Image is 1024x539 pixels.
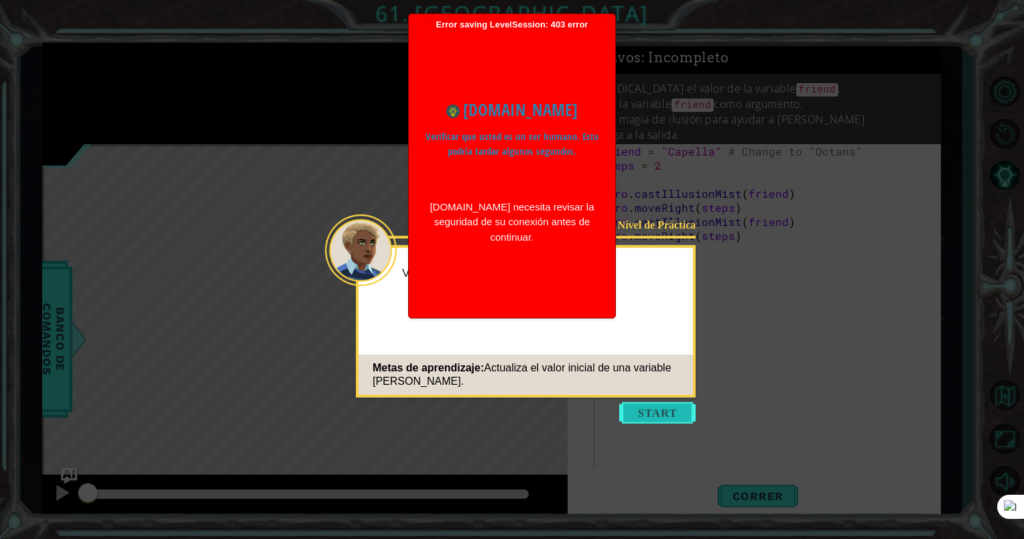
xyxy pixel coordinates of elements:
p: Verificar que usted es un ser humano. Esto podría tardar algunos segundos. [426,129,598,160]
div: Nivel de Práctica [611,218,696,232]
span: Error saving LevelSession: 403 error [415,19,609,312]
p: Vale, ahora ne [402,265,684,280]
span: Actualiza el valor inicial de una variable [PERSON_NAME]. [373,362,671,387]
span: Metas de aprendizaje: [373,362,484,373]
h1: [DOMAIN_NAME] [426,97,598,123]
img: Ícono para www.ozaria.com [446,105,460,118]
div: [DOMAIN_NAME] necesita revisar la seguridad de su conexión antes de continuar. [426,200,598,245]
button: Start [619,402,696,424]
